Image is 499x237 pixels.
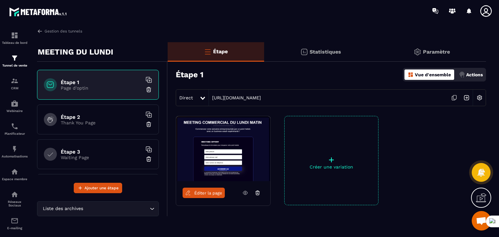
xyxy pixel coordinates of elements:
[183,188,225,198] a: Éditer la page
[285,164,378,169] p: Créer une variation
[285,155,378,164] p: +
[61,149,142,155] h6: Étape 3
[2,163,28,186] a: automationsautomationsEspace membre
[11,100,19,107] img: automations
[2,186,28,212] a: social-networksocial-networkRéseaux Sociaux
[2,132,28,135] p: Planificateur
[176,70,203,79] h3: Étape 1
[472,211,491,231] a: Ouvrir le chat
[460,92,473,104] img: arrow-next.bcc2205e.svg
[2,86,28,90] p: CRM
[84,205,148,212] input: Search for option
[61,120,142,125] p: Thank You Page
[11,191,19,198] img: social-network
[2,41,28,44] p: Tableau de bord
[37,201,159,216] div: Search for option
[310,49,341,55] p: Statistiques
[179,95,193,100] span: Direct
[37,28,43,34] img: arrow
[2,118,28,140] a: schedulerschedulerPlanificateur
[2,177,28,181] p: Espace membre
[146,156,152,162] img: trash
[300,48,308,56] img: stats.20deebd0.svg
[61,114,142,120] h6: Étape 2
[9,6,68,18] img: logo
[38,45,113,58] p: MEETING DU LUNDI
[459,72,465,78] img: actions.d6e523a2.png
[2,95,28,118] a: automationsautomationsWebinaire
[176,116,270,181] img: image
[414,48,421,56] img: setting-gr.5f69749f.svg
[194,191,222,195] span: Éditer la page
[2,212,28,235] a: emailemailE-mailing
[146,121,152,128] img: trash
[11,54,19,62] img: formation
[466,72,483,77] p: Actions
[61,85,142,91] p: Page d'optin
[408,72,414,78] img: dashboard-orange.40269519.svg
[61,79,142,85] h6: Étape 1
[2,109,28,113] p: Webinaire
[41,205,84,212] span: Liste des archives
[84,185,119,191] span: Ajouter une étape
[204,48,211,56] img: bars-o.4a397970.svg
[2,49,28,72] a: formationformationTunnel de vente
[423,49,450,55] p: Paramètre
[2,226,28,230] p: E-mailing
[11,77,19,85] img: formation
[11,217,19,225] img: email
[2,155,28,158] p: Automatisations
[11,168,19,176] img: automations
[415,72,451,77] p: Vue d'ensemble
[473,92,486,104] img: setting-w.858f3a88.svg
[2,200,28,207] p: Réseaux Sociaux
[2,27,28,49] a: formationformationTableau de bord
[213,48,228,55] p: Étape
[74,183,122,193] button: Ajouter une étape
[11,145,19,153] img: automations
[61,155,142,160] p: Waiting Page
[209,95,261,100] a: [URL][DOMAIN_NAME]
[37,28,82,34] a: Gestion des tunnels
[2,140,28,163] a: automationsautomationsAutomatisations
[2,64,28,67] p: Tunnel de vente
[11,122,19,130] img: scheduler
[11,31,19,39] img: formation
[2,72,28,95] a: formationformationCRM
[146,86,152,93] img: trash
